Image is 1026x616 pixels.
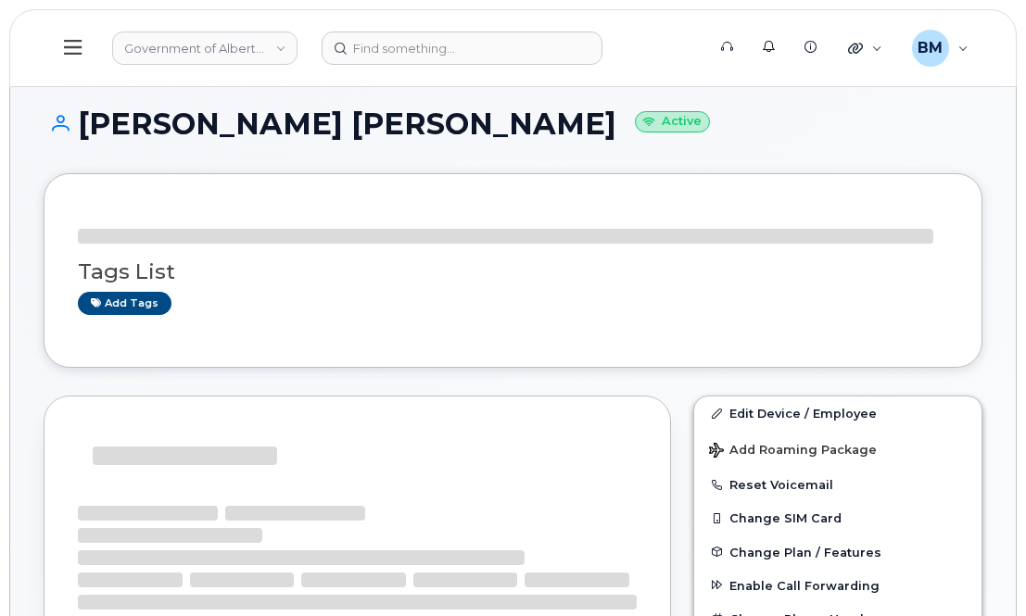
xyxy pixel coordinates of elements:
[78,260,948,283] h3: Tags List
[709,443,877,460] span: Add Roaming Package
[635,111,710,132] small: Active
[729,578,880,592] span: Enable Call Forwarding
[694,535,982,569] button: Change Plan / Features
[694,468,982,501] button: Reset Voicemail
[694,501,982,534] button: Change SIM Card
[729,545,881,559] span: Change Plan / Features
[78,292,171,315] a: Add tags
[694,396,982,430] a: Edit Device / Employee
[694,430,982,468] button: Add Roaming Package
[694,569,982,602] button: Enable Call Forwarding
[44,107,982,140] h1: [PERSON_NAME] [PERSON_NAME]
